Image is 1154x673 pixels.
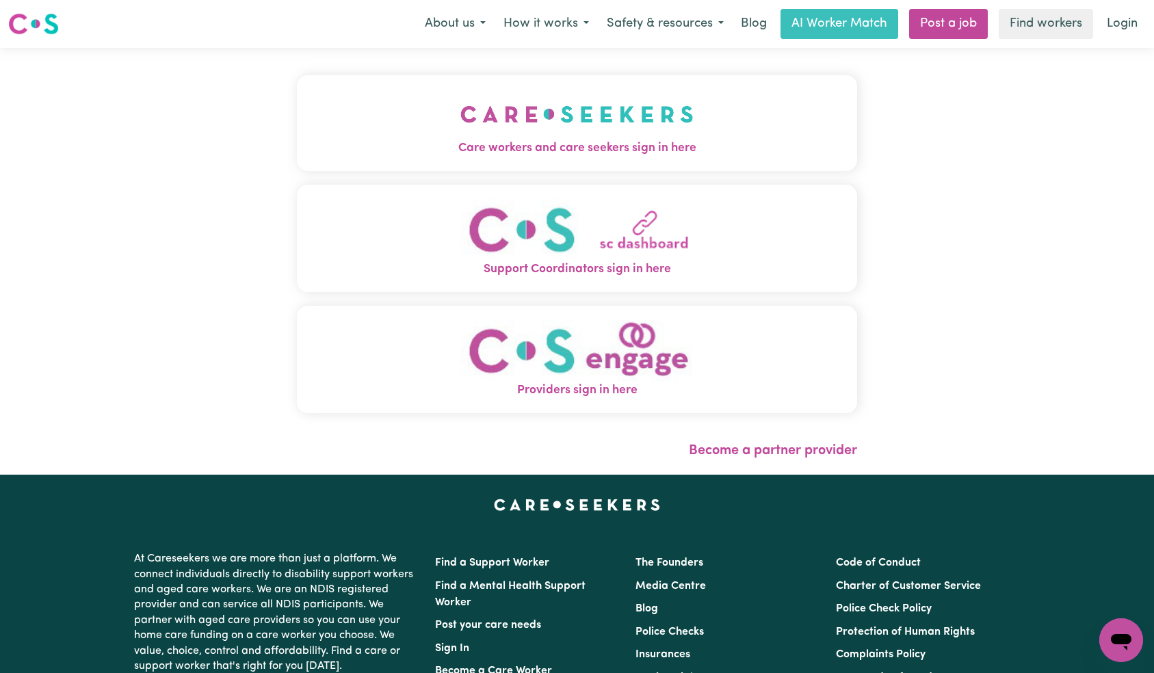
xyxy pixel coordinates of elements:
span: Support Coordinators sign in here [297,261,858,278]
a: Code of Conduct [836,557,921,568]
button: Care workers and care seekers sign in here [297,75,858,171]
a: Police Check Policy [836,603,932,614]
a: Media Centre [635,581,706,592]
a: Complaints Policy [836,649,926,660]
a: Become a partner provider [689,444,857,458]
a: The Founders [635,557,703,568]
a: Sign In [435,643,469,654]
a: Find a Mental Health Support Worker [435,581,586,608]
a: Police Checks [635,626,704,637]
button: About us [416,10,495,38]
a: Careseekers home page [494,499,660,510]
a: Post your care needs [435,620,541,631]
a: Charter of Customer Service [836,581,981,592]
a: Blog [733,9,775,39]
button: Safety & resources [598,10,733,38]
a: Careseekers logo [8,8,59,40]
iframe: Button to launch messaging window [1099,618,1143,662]
button: How it works [495,10,598,38]
button: Support Coordinators sign in here [297,185,858,292]
a: Blog [635,603,658,614]
span: Care workers and care seekers sign in here [297,140,858,157]
a: Find a Support Worker [435,557,549,568]
a: Protection of Human Rights [836,626,975,637]
span: Providers sign in here [297,382,858,399]
a: Insurances [635,649,690,660]
a: Find workers [999,9,1093,39]
img: Careseekers logo [8,12,59,36]
a: Post a job [909,9,988,39]
a: AI Worker Match [781,9,898,39]
button: Providers sign in here [297,306,858,413]
a: Login [1099,9,1146,39]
